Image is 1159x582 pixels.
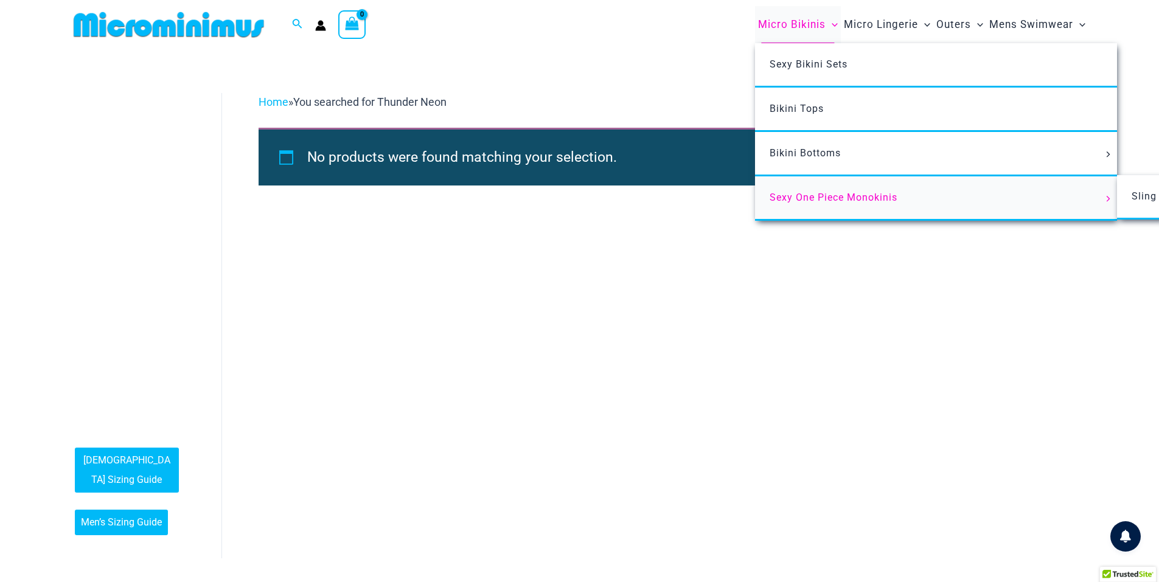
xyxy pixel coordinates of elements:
span: Menu Toggle [826,9,838,40]
a: Bikini BottomsMenu ToggleMenu Toggle [755,132,1117,176]
span: Menu Toggle [1073,9,1085,40]
img: MM SHOP LOGO FLAT [69,11,269,38]
span: Sexy Bikini Sets [770,58,847,70]
a: OutersMenu ToggleMenu Toggle [933,6,986,43]
a: Micro LingerieMenu ToggleMenu Toggle [841,6,933,43]
span: Micro Bikinis [758,9,826,40]
a: Sexy Bikini Sets [755,43,1117,88]
a: Search icon link [292,17,303,32]
a: Home [259,95,288,108]
a: [DEMOGRAPHIC_DATA] Sizing Guide [75,448,179,493]
span: Bikini Bottoms [770,147,841,159]
span: Micro Lingerie [844,9,918,40]
span: » [259,95,447,108]
a: Men’s Sizing Guide [75,510,168,535]
iframe: TrustedSite Certified [75,83,184,327]
div: No products were found matching your selection. [259,128,1090,185]
span: Menu Toggle [1101,151,1115,158]
span: Menu Toggle [1101,196,1115,202]
span: Mens Swimwear [989,9,1073,40]
nav: Site Navigation [753,4,1091,45]
span: Bikini Tops [770,103,824,114]
a: Account icon link [315,20,326,31]
span: Sexy One Piece Monokinis [770,192,897,203]
a: Bikini Tops [755,88,1117,132]
span: Menu Toggle [971,9,983,40]
span: You searched for Thunder Neon [293,95,447,108]
span: Outers [936,9,971,40]
a: Sexy One Piece MonokinisMenu ToggleMenu Toggle [755,176,1117,221]
a: View Shopping Cart, empty [338,10,366,38]
a: Mens SwimwearMenu ToggleMenu Toggle [986,6,1088,43]
a: Micro BikinisMenu ToggleMenu Toggle [755,6,841,43]
span: Menu Toggle [918,9,930,40]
